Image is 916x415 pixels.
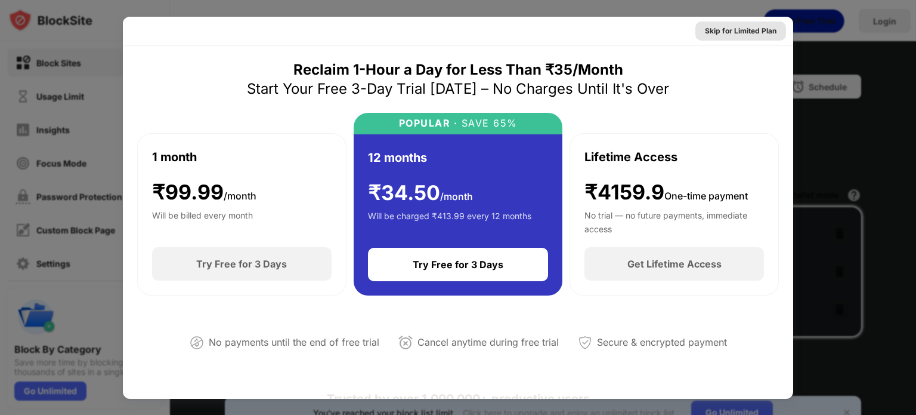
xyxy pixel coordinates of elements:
div: No payments until the end of free trial [209,334,379,351]
img: secured-payment [578,336,592,350]
div: Reclaim 1-Hour a Day for Less Than ₹35/Month [293,60,623,79]
div: Will be billed every month [152,209,253,233]
div: Secure & encrypted payment [597,334,727,351]
div: 1 month [152,148,197,166]
div: Lifetime Access [584,148,677,166]
div: POPULAR · [399,118,458,129]
img: cancel-anytime [398,336,413,350]
div: ₹ 34.50 [368,181,473,205]
img: not-paying [190,336,204,350]
div: Try Free for 3 Days [196,258,287,270]
div: SAVE 65% [457,118,518,129]
div: Try Free for 3 Days [413,259,503,270]
div: 12 months [368,149,427,167]
span: /month [440,190,473,202]
div: No trial — no future payments, immediate access [584,209,764,233]
div: Start Your Free 3-Day Trial [DATE] – No Charges Until It's Over [247,79,669,99]
div: Get Lifetime Access [627,258,722,270]
span: /month [224,190,256,202]
span: One-time payment [664,190,748,202]
div: Will be charged ₹413.99 every 12 months [368,210,531,233]
div: Skip for Limited Plan [705,25,776,37]
div: Cancel anytime during free trial [417,334,559,351]
div: ₹ 99.99 [152,180,256,205]
div: ₹4159.9 [584,180,748,205]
